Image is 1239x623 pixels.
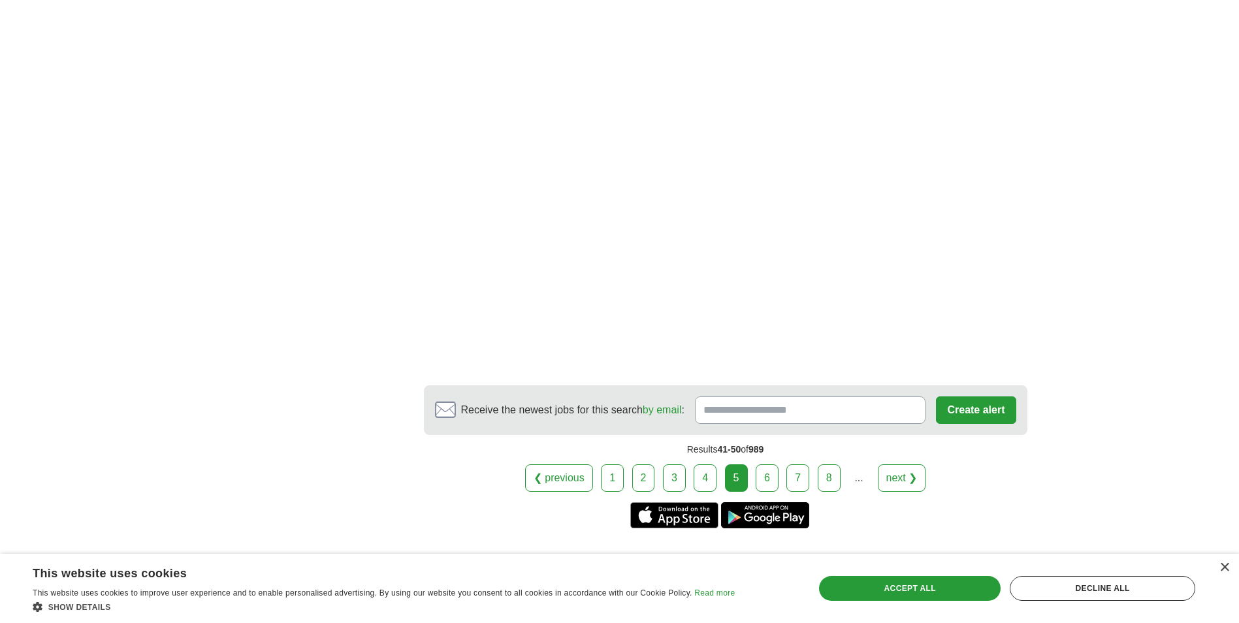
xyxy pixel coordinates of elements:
a: Read more, opens a new window [694,588,735,598]
a: next ❯ [878,464,926,492]
span: Receive the newest jobs for this search : [461,402,684,418]
a: 2 [632,464,655,492]
div: Show details [33,600,735,613]
button: Create alert [936,396,1016,424]
a: 7 [786,464,809,492]
a: 3 [663,464,686,492]
div: Results of [424,435,1027,464]
div: 5 [725,464,748,492]
span: 989 [748,444,764,455]
span: 41-50 [717,444,741,455]
a: Get the Android app [721,502,809,528]
a: Get the iPhone app [630,502,718,528]
a: 8 [818,464,841,492]
a: ❮ previous [525,464,593,492]
a: by email [643,404,682,415]
a: 1 [601,464,624,492]
div: Decline all [1010,576,1195,601]
a: 4 [694,464,716,492]
div: This website uses cookies [33,562,702,581]
span: This website uses cookies to improve user experience and to enable personalised advertising. By u... [33,588,692,598]
a: 6 [756,464,779,492]
span: Show details [48,603,111,612]
div: Close [1219,563,1229,573]
div: ... [846,465,872,491]
div: Accept all [819,576,1001,601]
